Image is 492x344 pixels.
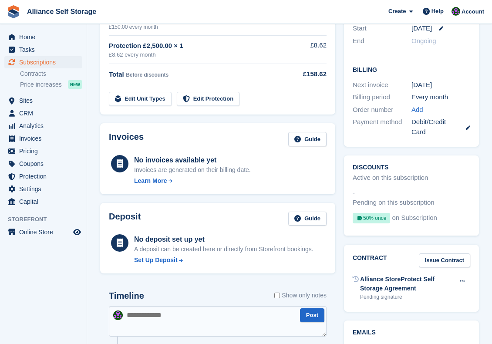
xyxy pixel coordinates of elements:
div: Order number [353,105,411,115]
span: Help [431,7,444,16]
td: £8.62 [293,36,327,64]
p: A deposit can be created here or directly from Storefront bookings. [134,245,313,254]
a: Preview store [72,227,82,237]
a: menu [4,44,82,56]
a: Guide [288,132,327,146]
img: stora-icon-8386f47178a22dfd0bd8f6a31ec36ba5ce8667c1dd55bd0f319d3a0aa187defe.svg [7,5,20,18]
div: Start [353,24,411,34]
img: Romilly Norton [452,7,460,16]
div: Active on this subscription [353,173,428,183]
a: menu [4,132,82,145]
a: Alliance Self Storage [24,4,100,19]
div: £8.62 every month [109,51,293,59]
h2: Discounts [353,164,470,171]
span: - [353,188,355,198]
span: Create [388,7,406,16]
a: menu [4,107,82,119]
span: Storefront [8,215,87,224]
div: [DATE] [411,80,470,90]
h2: Timeline [109,291,144,301]
a: Price increases NEW [20,80,82,89]
div: Alliance StoreProtect Self Storage Agreement [360,275,454,293]
div: Pending on this subscription [353,198,435,208]
a: menu [4,183,82,195]
span: Settings [19,183,71,195]
a: Issue Contract [419,253,470,268]
label: Show only notes [274,291,327,300]
div: 50% once [353,213,390,223]
a: menu [4,170,82,182]
h2: Billing [353,65,470,74]
span: Invoices [19,132,71,145]
div: Learn More [134,176,167,185]
h2: Contract [353,253,387,268]
span: Coupons [19,158,71,170]
span: Subscriptions [19,56,71,68]
a: menu [4,56,82,68]
span: Home [19,31,71,43]
a: menu [4,94,82,107]
a: Edit Protection [177,92,239,106]
a: Edit Unit Types [109,92,172,106]
a: Learn More [134,176,251,185]
span: Total [109,71,124,78]
div: Protection £2,500.00 × 1 [109,41,293,51]
span: Price increases [20,81,62,89]
div: Pending signature [360,293,454,301]
div: Billing period [353,92,411,102]
a: menu [4,145,82,157]
a: Set Up Deposit [134,256,313,265]
h2: Emails [353,329,470,336]
div: Debit/Credit Card [411,117,470,137]
a: Guide [288,212,327,226]
span: Sites [19,94,71,107]
div: No deposit set up yet [134,234,313,245]
span: Capital [19,196,71,208]
span: Pricing [19,145,71,157]
a: Contracts [20,70,82,78]
span: Online Store [19,226,71,238]
button: Post [300,308,324,323]
span: Before discounts [126,72,168,78]
div: NEW [68,80,82,89]
span: on Subscription [392,213,437,227]
span: Analytics [19,120,71,132]
div: Next invoice [353,80,411,90]
div: Every month [411,92,470,102]
a: menu [4,226,82,238]
div: £150.00 every month [109,23,293,31]
div: £158.62 [293,69,327,79]
div: Invoices are generated on their billing date. [134,165,251,175]
a: menu [4,31,82,43]
span: Account [462,7,484,16]
a: menu [4,196,82,208]
span: CRM [19,107,71,119]
h2: Deposit [109,212,141,226]
div: Payment method [353,117,411,137]
div: No invoices available yet [134,155,251,165]
img: Romilly Norton [113,310,123,320]
div: Set Up Deposit [134,256,178,265]
input: Show only notes [274,291,280,300]
div: End [353,36,411,46]
h2: Invoices [109,132,144,146]
a: menu [4,158,82,170]
span: Protection [19,170,71,182]
span: Tasks [19,44,71,56]
time: 2025-09-28 00:00:00 UTC [411,24,432,34]
a: menu [4,120,82,132]
a: Add [411,105,423,115]
span: Ongoing [411,37,436,44]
